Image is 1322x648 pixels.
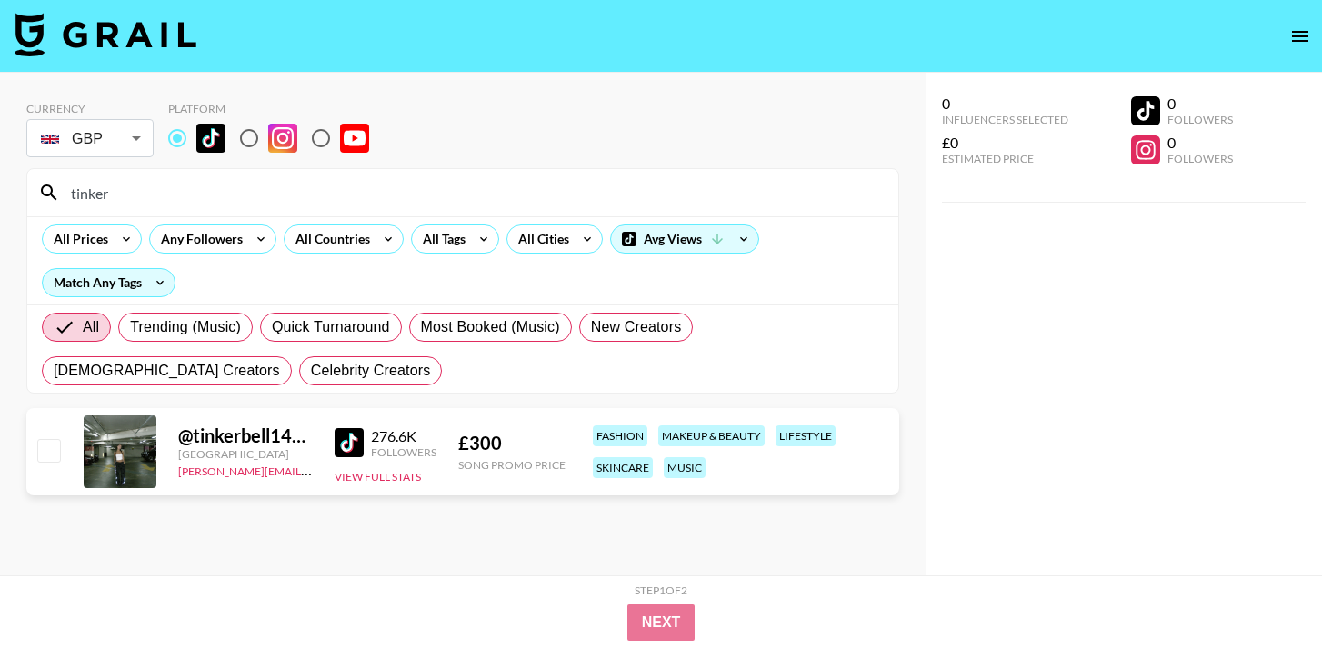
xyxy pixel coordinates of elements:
[664,457,706,478] div: music
[26,102,154,115] div: Currency
[1167,152,1233,165] div: Followers
[54,360,280,382] span: [DEMOGRAPHIC_DATA] Creators
[412,225,469,253] div: All Tags
[335,470,421,484] button: View Full Stats
[611,225,758,253] div: Avg Views
[776,425,836,446] div: lifestyle
[43,269,175,296] div: Match Any Tags
[178,461,447,478] a: [PERSON_NAME][EMAIL_ADDRESS][DOMAIN_NAME]
[168,102,384,115] div: Platform
[942,152,1068,165] div: Estimated Price
[130,316,241,338] span: Trending (Music)
[1167,95,1233,113] div: 0
[15,13,196,56] img: Grail Talent
[83,316,99,338] span: All
[178,424,313,447] div: @ tinkerbell1444
[593,457,653,478] div: skincare
[340,124,369,153] img: YouTube
[627,604,696,641] button: Next
[178,447,313,461] div: [GEOGRAPHIC_DATA]
[1231,557,1300,626] iframe: Drift Widget Chat Controller
[285,225,374,253] div: All Countries
[507,225,573,253] div: All Cities
[1167,134,1233,152] div: 0
[458,432,566,454] div: £ 300
[196,124,225,153] img: TikTok
[150,225,246,253] div: Any Followers
[421,316,560,338] span: Most Booked (Music)
[43,225,112,253] div: All Prices
[268,124,297,153] img: Instagram
[658,425,765,446] div: makeup & beauty
[335,428,364,457] img: TikTok
[942,134,1068,152] div: £0
[60,178,887,207] input: Search by User Name
[942,95,1068,113] div: 0
[942,113,1068,126] div: Influencers Selected
[311,360,431,382] span: Celebrity Creators
[371,427,436,445] div: 276.6K
[272,316,390,338] span: Quick Turnaround
[458,458,566,472] div: Song Promo Price
[635,583,687,597] div: Step 1 of 2
[1167,113,1233,126] div: Followers
[593,425,647,446] div: fashion
[30,123,150,155] div: GBP
[371,445,436,459] div: Followers
[1282,18,1318,55] button: open drawer
[591,316,682,338] span: New Creators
